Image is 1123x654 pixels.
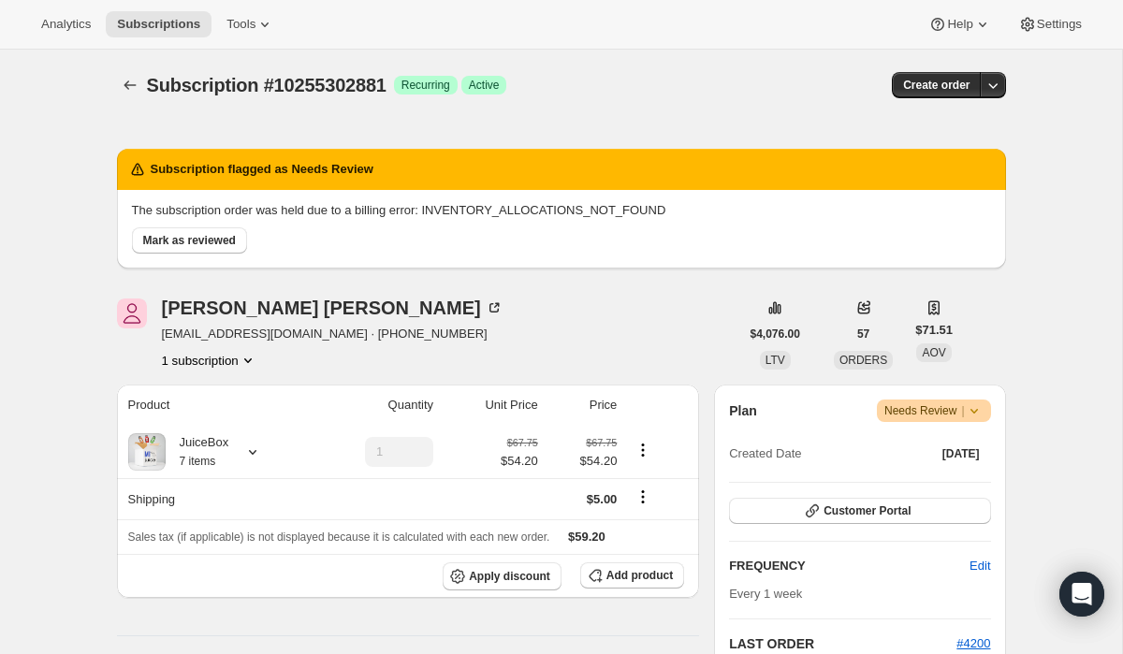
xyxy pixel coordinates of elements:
[857,327,869,342] span: 57
[892,72,981,98] button: Create order
[956,636,990,650] a: #4200
[132,227,247,254] button: Mark as reviewed
[106,11,211,37] button: Subscriptions
[628,487,658,507] button: Shipping actions
[766,354,785,367] span: LTV
[970,557,990,575] span: Edit
[729,401,757,420] h2: Plan
[580,562,684,589] button: Add product
[942,446,980,461] span: [DATE]
[166,433,229,471] div: JuiceBox
[162,351,257,370] button: Product actions
[162,298,503,317] div: [PERSON_NAME] [PERSON_NAME]
[128,530,550,544] span: Sales tax (if applicable) is not displayed because it is calculated with each new order.
[117,72,143,98] button: Subscriptions
[117,17,200,32] span: Subscriptions
[544,385,623,426] th: Price
[1037,17,1082,32] span: Settings
[729,557,970,575] h2: FREQUENCY
[226,17,255,32] span: Tools
[729,587,802,601] span: Every 1 week
[151,160,373,179] h2: Subscription flagged as Needs Review
[143,233,236,248] span: Mark as reviewed
[729,498,990,524] button: Customer Portal
[568,530,605,544] span: $59.20
[1059,572,1104,617] div: Open Intercom Messenger
[628,440,658,460] button: Product actions
[439,385,544,426] th: Unit Price
[846,321,881,347] button: 57
[586,437,617,448] small: $67.75
[117,385,310,426] th: Product
[751,327,800,342] span: $4,076.00
[507,437,538,448] small: $67.75
[309,385,439,426] th: Quantity
[128,433,166,471] img: product img
[824,503,911,518] span: Customer Portal
[117,298,147,328] span: Jennifer Byrne
[443,562,561,590] button: Apply discount
[180,455,216,468] small: 7 items
[41,17,91,32] span: Analytics
[903,78,970,93] span: Create order
[961,403,964,418] span: |
[147,75,386,95] span: Subscription #10255302881
[549,452,618,471] span: $54.20
[931,441,991,467] button: [DATE]
[729,634,956,653] h2: LAST ORDER
[117,478,310,519] th: Shipping
[606,568,673,583] span: Add product
[917,11,1002,37] button: Help
[958,551,1001,581] button: Edit
[1007,11,1093,37] button: Settings
[401,78,450,93] span: Recurring
[469,78,500,93] span: Active
[215,11,285,37] button: Tools
[922,346,945,359] span: AOV
[947,17,972,32] span: Help
[915,321,953,340] span: $71.51
[956,634,990,653] button: #4200
[162,325,503,343] span: [EMAIL_ADDRESS][DOMAIN_NAME] · [PHONE_NUMBER]
[884,401,984,420] span: Needs Review
[501,452,538,471] span: $54.20
[587,492,618,506] span: $5.00
[469,569,550,584] span: Apply discount
[839,354,887,367] span: ORDERS
[30,11,102,37] button: Analytics
[729,444,801,463] span: Created Date
[739,321,811,347] button: $4,076.00
[132,201,991,220] p: The subscription order was held due to a billing error: INVENTORY_ALLOCATIONS_NOT_FOUND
